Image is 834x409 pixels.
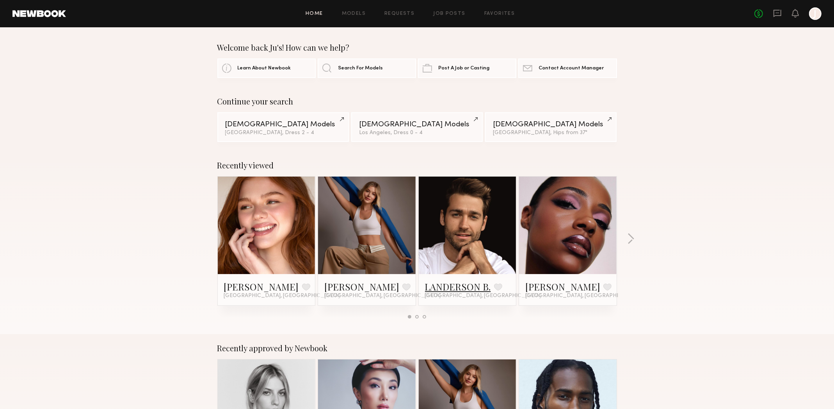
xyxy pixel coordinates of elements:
a: Learn About Newbook [217,58,316,78]
a: Favorites [484,11,515,16]
a: [PERSON_NAME] [525,280,600,293]
a: [PERSON_NAME] [324,280,399,293]
div: [GEOGRAPHIC_DATA], Hips from 37" [493,130,609,136]
div: [DEMOGRAPHIC_DATA] Models [359,121,475,128]
a: Search For Models [318,58,416,78]
span: Contact Account Manager [539,66,604,71]
a: [PERSON_NAME] [224,280,299,293]
span: [GEOGRAPHIC_DATA], [GEOGRAPHIC_DATA] [525,293,642,299]
span: [GEOGRAPHIC_DATA], [GEOGRAPHIC_DATA] [324,293,441,299]
span: Post A Job or Casting [438,66,489,71]
a: LANDERSON B. [425,280,491,293]
a: [DEMOGRAPHIC_DATA] ModelsLos Angeles, Dress 0 - 4 [351,112,483,142]
a: Models [342,11,366,16]
span: Search For Models [338,66,383,71]
span: [GEOGRAPHIC_DATA], [GEOGRAPHIC_DATA] [224,293,340,299]
a: Home [306,11,323,16]
a: Requests [384,11,414,16]
div: Continue your search [217,97,617,106]
div: [DEMOGRAPHIC_DATA] Models [225,121,341,128]
div: [DEMOGRAPHIC_DATA] Models [493,121,609,128]
a: J [809,7,822,20]
div: [GEOGRAPHIC_DATA], Dress 2 - 4 [225,130,341,136]
span: [GEOGRAPHIC_DATA], [GEOGRAPHIC_DATA] [425,293,541,299]
span: Learn About Newbook [238,66,291,71]
a: [DEMOGRAPHIC_DATA] Models[GEOGRAPHIC_DATA], Hips from 37" [485,112,617,142]
div: Welcome back Ju's! How can we help? [217,43,617,52]
a: Contact Account Manager [518,58,617,78]
a: [DEMOGRAPHIC_DATA] Models[GEOGRAPHIC_DATA], Dress 2 - 4 [217,112,349,142]
div: Recently approved by Newbook [217,343,617,353]
a: Job Posts [433,11,466,16]
a: Post A Job or Casting [418,58,516,78]
div: Los Angeles, Dress 0 - 4 [359,130,475,136]
div: Recently viewed [217,161,617,170]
